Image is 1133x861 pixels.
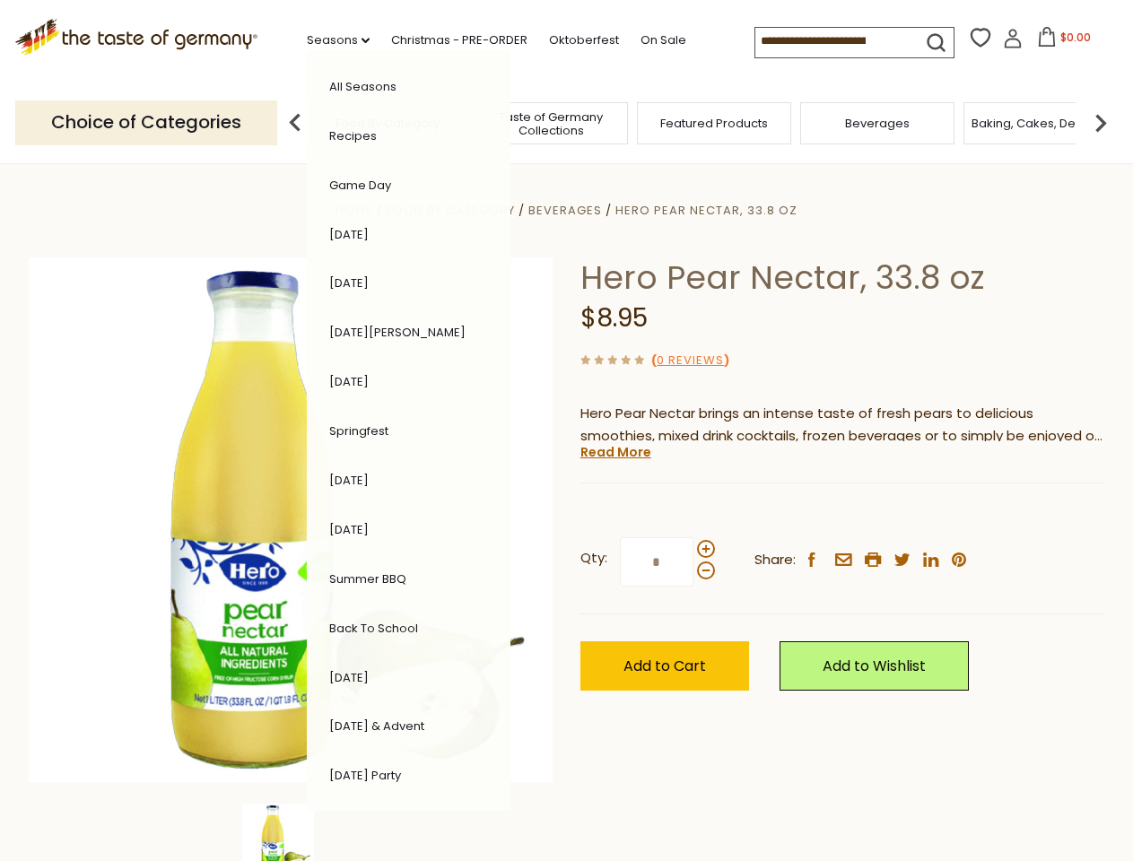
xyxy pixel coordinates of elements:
span: ( ) [651,352,729,369]
a: [DATE] [329,373,369,390]
a: Add to Wishlist [780,641,969,691]
a: Back to School [329,620,418,637]
img: Hero Pear Nectar, 33.8 oz [29,257,553,782]
input: Qty: [620,537,693,587]
a: [DATE] [329,274,369,291]
span: $0.00 [1060,30,1091,45]
a: Hero Pear Nectar, 33.8 oz [615,202,797,219]
a: [DATE] Party [329,767,401,784]
a: [DATE] [329,669,369,686]
a: On Sale [641,30,686,50]
span: Share: [754,549,796,571]
a: 0 Reviews [657,352,724,370]
a: [DATE] & Advent [329,717,424,735]
strong: Qty: [580,547,607,570]
a: Beverages [845,117,910,130]
p: Hero Pear Nectar brings an intense taste of fresh pears to delicious smoothies, mixed drink cockt... [580,403,1105,448]
a: [DATE] [329,521,369,538]
a: [DATE][PERSON_NAME] [329,324,466,341]
h1: Hero Pear Nectar, 33.8 oz [580,257,1105,298]
a: Oktoberfest [549,30,619,50]
a: Game Day [329,177,391,194]
a: [DATE] [329,472,369,489]
a: Christmas - PRE-ORDER [391,30,527,50]
p: Choice of Categories [15,100,277,144]
a: Baking, Cakes, Desserts [972,117,1111,130]
a: Recipes [329,127,377,144]
a: Springfest [329,422,388,439]
span: $8.95 [580,300,648,335]
a: Featured Products [660,117,768,130]
a: Read More [580,443,651,461]
a: All Seasons [329,78,397,95]
button: Add to Cart [580,641,749,691]
span: Add to Cart [623,656,706,676]
a: Summer BBQ [329,570,406,587]
a: Taste of Germany Collections [479,110,623,137]
img: next arrow [1083,105,1119,141]
img: previous arrow [277,105,313,141]
a: [DATE] [329,226,369,243]
a: Beverages [528,202,602,219]
a: Seasons [307,30,370,50]
button: $0.00 [1026,27,1102,54]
